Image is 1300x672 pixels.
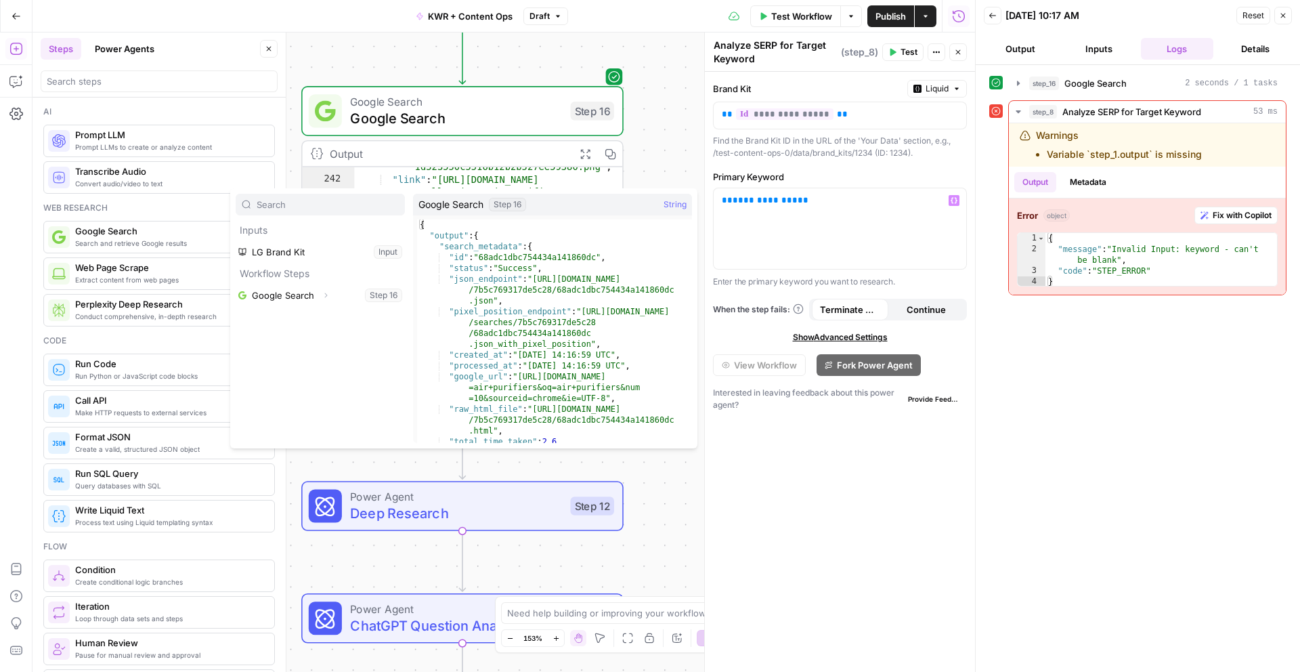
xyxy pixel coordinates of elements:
[1029,105,1057,119] span: step_8
[882,43,924,61] button: Test
[350,615,562,636] span: ChatGPT Question Analyzer
[1219,38,1292,60] button: Details
[713,275,967,289] p: Enter the primary keyword you want to research.
[75,613,263,624] span: Loop through data sets and steps
[236,219,405,241] p: Inputs
[1018,266,1045,276] div: 3
[841,45,878,59] span: ( step_8 )
[75,371,263,381] span: Run Python or JavaScript code blocks
[428,9,513,23] span: KWR + Content Ops
[875,9,906,23] span: Publish
[301,481,624,531] div: Power AgentDeep ResearchStep 12
[75,576,263,587] span: Create conditional logic branches
[43,202,275,214] div: Web research
[984,38,1057,60] button: Output
[330,146,567,163] div: Output
[75,650,263,660] span: Pause for manual review and approval
[75,517,263,528] span: Process text using Liquid templating syntax
[75,503,263,517] span: Write Liquid Text
[714,39,838,66] textarea: Analyze SERP for Target Keyword
[75,165,263,178] span: Transcribe Audio
[75,238,263,249] span: Search and retrieve Google results
[817,354,921,376] button: Fork Power Agent
[1141,38,1214,60] button: Logs
[489,198,526,211] div: Step 16
[1062,38,1135,60] button: Inputs
[1009,101,1286,123] button: 53 ms
[75,394,263,407] span: Call API
[571,497,614,516] div: Step 12
[907,80,967,98] button: Liquid
[907,303,946,316] span: Continue
[236,241,405,263] button: Select variable LG Brand Kit
[908,394,961,404] span: Provide Feedback
[350,601,562,618] span: Power Agent
[901,46,917,58] span: Test
[75,600,263,613] span: Iteration
[350,108,562,129] span: Google Search
[1029,77,1059,90] span: step_16
[713,303,804,316] a: When the step fails:
[1213,209,1272,222] span: Fix with Copilot
[43,335,275,347] div: Code
[301,593,624,644] div: Power AgentChatGPT Question AnalyzerStep 13
[820,303,880,316] span: Terminate Workflow
[1009,72,1286,94] button: 2 seconds / 1 tasks
[837,358,913,372] span: Fork Power Agent
[1064,77,1127,90] span: Google Search
[1194,207,1278,224] button: Fix with Copilot
[75,142,263,152] span: Prompt LLMs to create or analyze content
[1018,244,1045,266] div: 2
[713,82,902,96] label: Brand Kit
[459,24,465,84] g: Edge from start to step_16
[75,274,263,285] span: Extract content from web pages
[303,173,355,198] div: 242
[459,531,465,591] g: Edge from step_12 to step_13
[523,7,568,25] button: Draft
[867,5,914,27] button: Publish
[75,297,263,311] span: Perplexity Deep Research
[1018,276,1045,287] div: 4
[1017,209,1038,222] strong: Error
[75,563,263,576] span: Condition
[1018,233,1045,244] div: 1
[713,387,967,411] div: Interested in leaving feedback about this power agent?
[257,198,399,211] input: Search
[903,391,967,407] button: Provide Feedback
[75,636,263,650] span: Human Review
[350,488,562,505] span: Power Agent
[713,170,967,184] label: Primary Keyword
[408,5,521,27] button: KWR + Content Ops
[713,135,967,159] div: Find the Brand Kit ID in the URL of the 'Your Data' section, e.g., /test-content-ops-0/data/brand...
[43,541,275,553] div: Flow
[418,198,483,211] span: Google Search
[75,357,263,371] span: Run Code
[75,128,263,142] span: Prompt LLM
[1242,9,1264,22] span: Reset
[1043,209,1070,222] span: object
[523,633,542,644] span: 153%
[41,38,81,60] button: Steps
[1062,172,1114,192] button: Metadata
[87,38,162,60] button: Power Agents
[713,354,806,376] button: View Workflow
[75,224,263,238] span: Google Search
[47,75,272,88] input: Search steps
[1009,123,1286,295] div: 53 ms
[529,10,550,22] span: Draft
[75,407,263,418] span: Make HTTP requests to external services
[1253,106,1278,118] span: 53 ms
[1062,105,1201,119] span: Analyze SERP for Target Keyword
[236,263,405,285] p: Workflow Steps
[236,285,405,306] button: Select variable Google Search
[350,93,562,110] span: Google Search
[43,106,275,118] div: Ai
[1185,77,1278,89] span: 2 seconds / 1 tasks
[1014,172,1056,192] button: Output
[1236,7,1270,24] button: Reset
[75,178,263,189] span: Convert audio/video to text
[926,83,949,95] span: Liquid
[75,261,263,274] span: Web Page Scrape
[350,503,562,524] span: Deep Research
